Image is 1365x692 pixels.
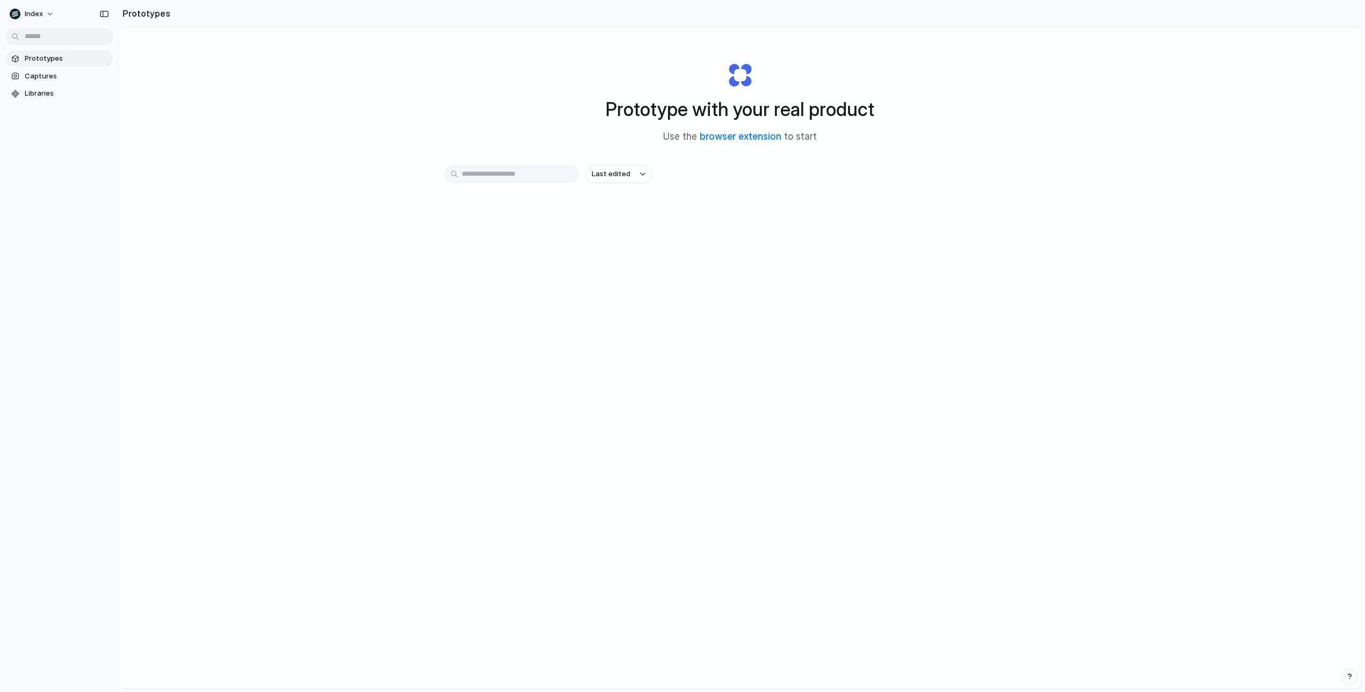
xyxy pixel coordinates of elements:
[5,5,60,23] button: Index
[5,51,113,67] a: Prototypes
[25,53,109,64] span: Prototypes
[25,9,43,19] span: Index
[25,71,109,82] span: Captures
[663,130,817,144] span: Use the to start
[25,88,109,99] span: Libraries
[592,169,630,179] span: Last edited
[5,85,113,102] a: Libraries
[585,165,652,183] button: Last edited
[606,95,874,124] h1: Prototype with your real product
[5,68,113,84] a: Captures
[118,7,170,20] h2: Prototypes
[700,131,781,142] a: browser extension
